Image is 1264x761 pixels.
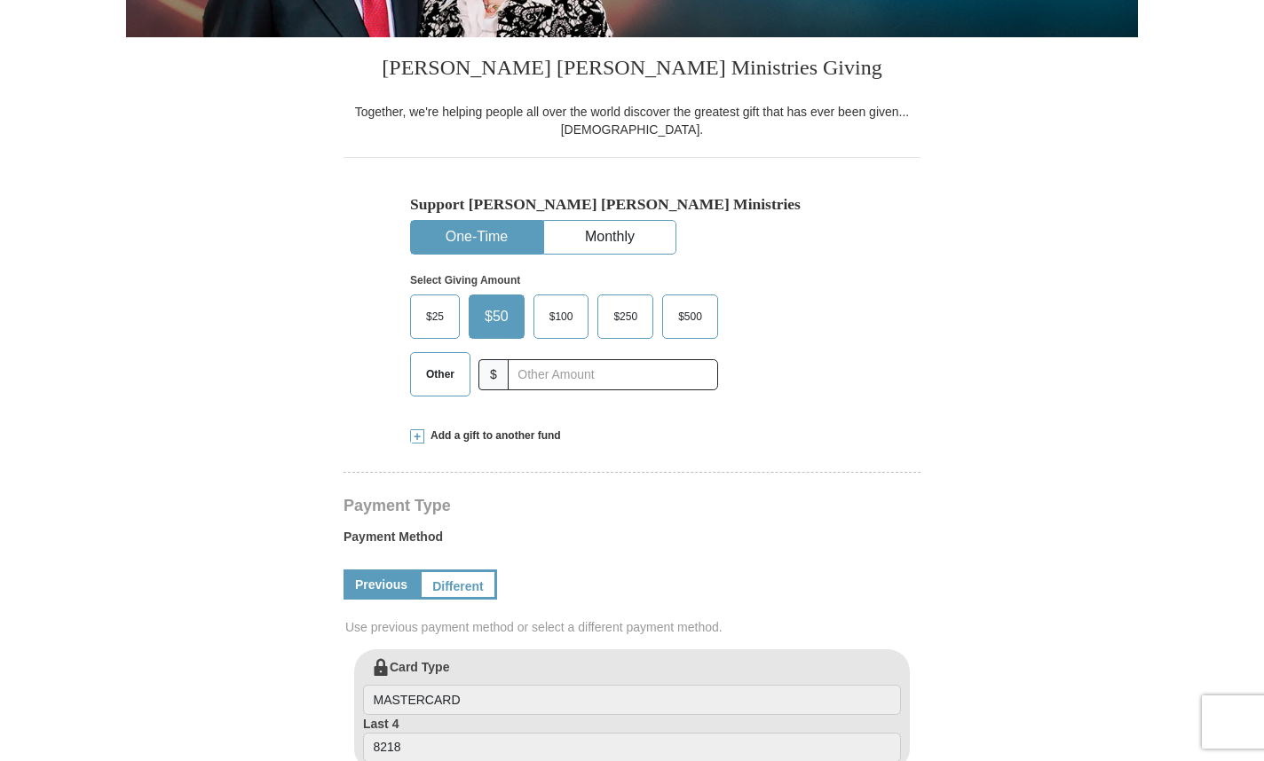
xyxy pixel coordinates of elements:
[410,274,520,286] strong: Select Giving Amount
[411,221,542,254] button: One-Time
[344,528,920,554] label: Payment Method
[424,428,561,443] span: Add a gift to another fund
[417,303,453,330] span: $25
[669,303,711,330] span: $500
[476,303,517,330] span: $50
[344,569,419,600] a: Previous
[419,569,497,600] a: Different
[363,658,901,715] label: Card Type
[345,618,922,636] span: Use previous payment method or select a different payment method.
[417,361,463,388] span: Other
[544,221,675,254] button: Monthly
[363,685,901,715] input: Card Type
[541,303,582,330] span: $100
[508,359,718,390] input: Other Amount
[344,103,920,138] div: Together, we're helping people all over the world discover the greatest gift that has ever been g...
[604,303,646,330] span: $250
[410,195,854,214] h5: Support [PERSON_NAME] [PERSON_NAME] Ministries
[344,37,920,103] h3: [PERSON_NAME] [PERSON_NAME] Ministries Giving
[478,359,509,390] span: $
[344,498,920,513] h4: Payment Type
